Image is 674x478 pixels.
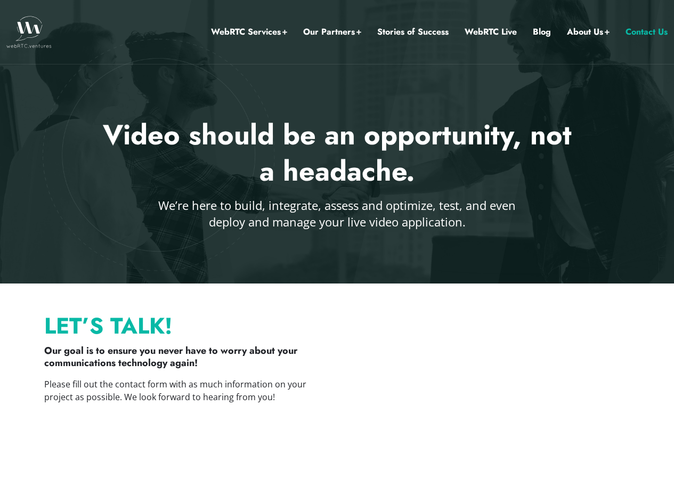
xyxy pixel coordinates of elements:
p: Let’s Talk! [44,318,327,334]
p: Please fill out the contact form with as much information on your project as possible. We look fo... [44,378,327,403]
p: Our goal is to ensure you never have to worry about your communications technology again! [44,345,327,370]
a: WebRTC Live [465,25,517,39]
a: WebRTC Services [211,25,287,39]
a: Stories of Success [377,25,449,39]
img: WebRTC.ventures [6,16,52,48]
h2: Video should be an opportunity, not a headache. [96,117,578,189]
a: Blog [533,25,551,39]
a: About Us [567,25,610,39]
a: Our Partners [303,25,361,39]
p: We’re here to build, integrate, assess and optimize, test, and even deploy and manage your live v... [157,197,518,230]
a: Contact Us [626,25,668,39]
